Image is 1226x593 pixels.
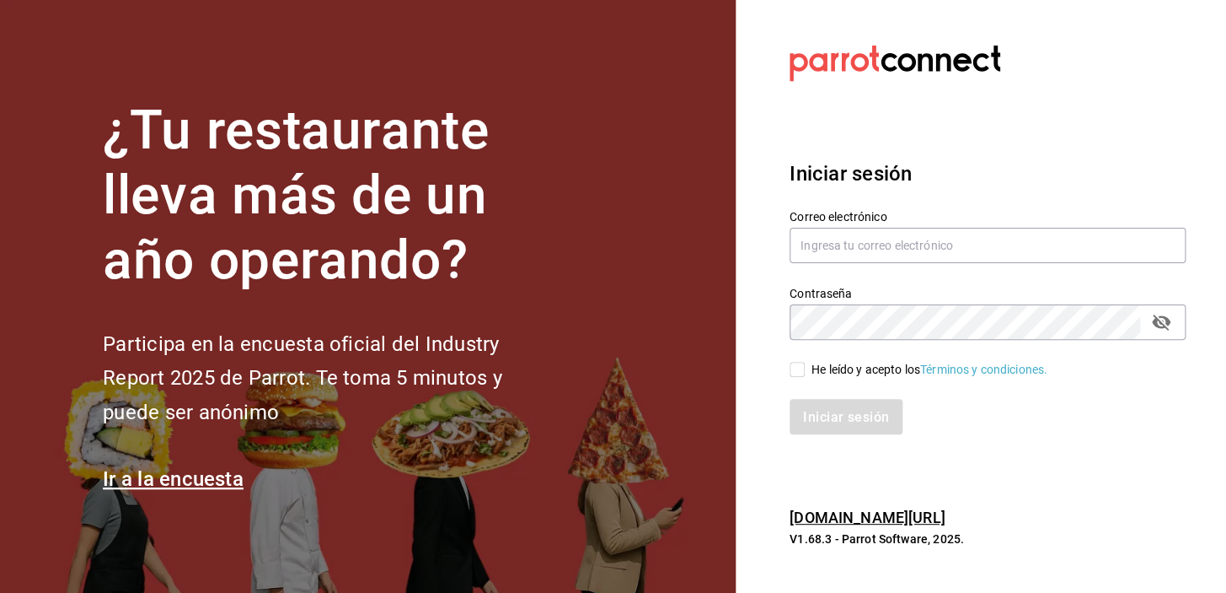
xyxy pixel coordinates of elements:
a: Ir a la encuesta [103,467,244,491]
font: V1.68.3 - Parrot Software, 2025. [790,532,964,546]
font: ¿Tu restaurante lleva más de un año operando? [103,99,489,292]
font: Iniciar sesión [790,162,912,186]
font: He leído y acepto los [811,363,920,376]
a: Términos y condiciones. [920,363,1047,376]
input: Ingresa tu correo electrónico [790,228,1186,263]
a: [DOMAIN_NAME][URL] [790,509,945,526]
font: Correo electrónico [790,210,886,224]
button: campo de contraseña [1147,308,1175,337]
font: Participa en la encuesta oficial del Industry Report 2025 de Parrot. Te toma 5 minutos y puede se... [103,332,501,425]
font: Contraseña [790,287,852,300]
